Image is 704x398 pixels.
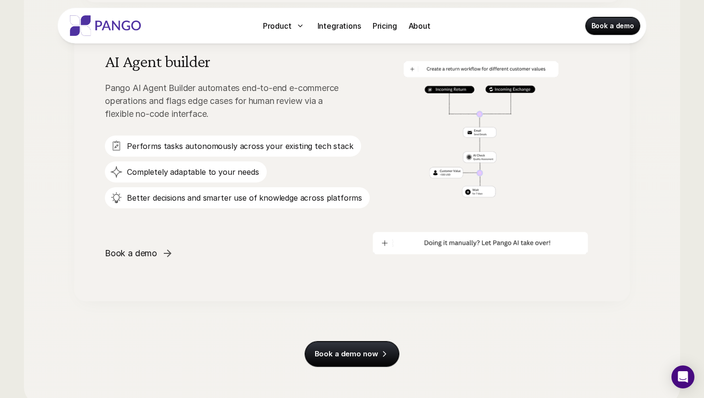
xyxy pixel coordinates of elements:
[405,18,434,34] a: About
[263,20,292,32] p: Product
[362,53,600,206] img: Customized workflow for returns management for e-commerce companies.
[369,18,401,34] a: Pricing
[314,18,365,34] a: Integrations
[591,21,634,31] p: Book a demo
[671,365,694,388] div: Open Intercom Messenger
[74,22,630,301] a: AI Agent builderPango AI Agent Builder automates end-to-end e-commerce operations and flags edge ...
[305,341,399,366] a: Book a demo now
[315,349,378,359] p: Book a demo now
[409,20,431,32] p: About
[105,247,157,260] p: Book a demo
[127,193,362,203] p: Better decisions and smarter use of knowledge across platforms
[105,53,342,70] h3: AI Agent builder
[362,208,600,365] img: AI in return and delivery management.
[105,247,173,260] span: Book a demo
[373,20,397,32] p: Pricing
[127,141,353,151] p: Performs tasks autonomously across your existing tech stack
[586,17,640,34] a: Book a demo
[127,167,259,177] p: Completely adaptable to your needs
[105,81,342,120] p: Pango AI Agent Builder automates end-to-end e-commerce operations and flags edge cases for human ...
[318,20,361,32] p: Integrations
